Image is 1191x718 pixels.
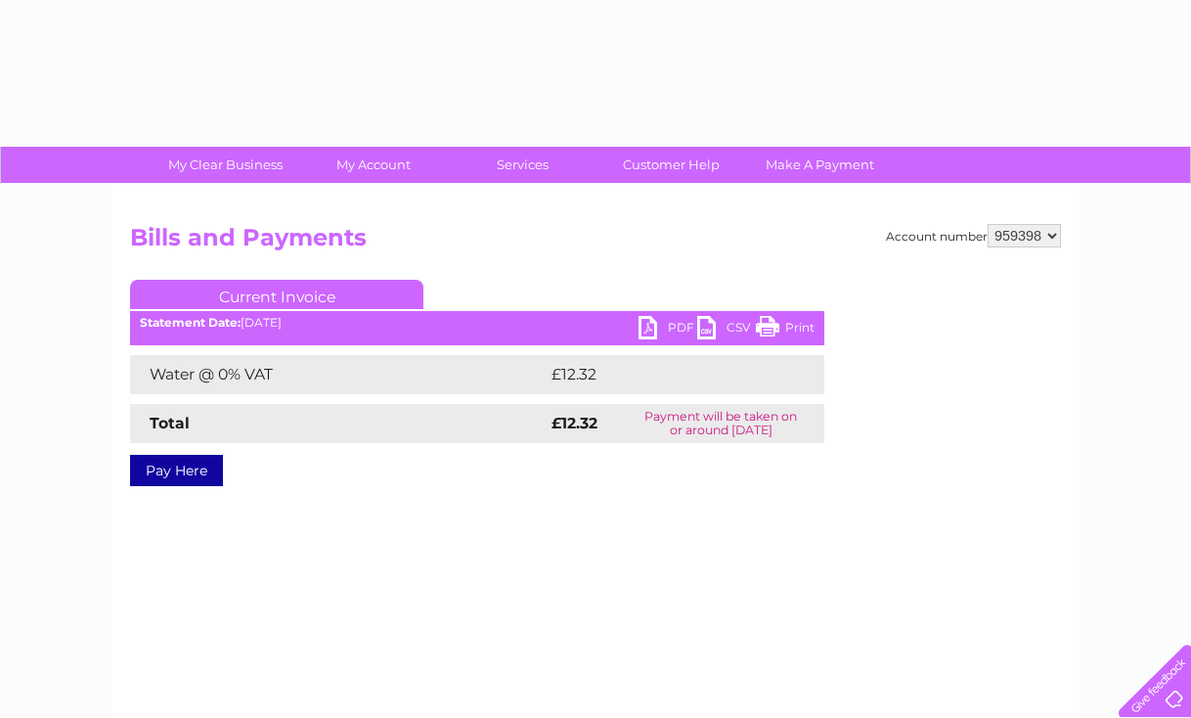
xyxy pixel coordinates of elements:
[293,147,455,183] a: My Account
[591,147,752,183] a: Customer Help
[547,355,782,394] td: £12.32
[697,316,756,344] a: CSV
[618,404,824,443] td: Payment will be taken on or around [DATE]
[639,316,697,344] a: PDF
[140,315,241,330] b: Statement Date:
[150,414,190,432] strong: Total
[886,224,1061,247] div: Account number
[130,455,223,486] a: Pay Here
[739,147,901,183] a: Make A Payment
[442,147,603,183] a: Services
[130,316,824,330] div: [DATE]
[756,316,815,344] a: Print
[130,280,423,309] a: Current Invoice
[130,355,547,394] td: Water @ 0% VAT
[145,147,306,183] a: My Clear Business
[130,224,1061,261] h2: Bills and Payments
[551,414,597,432] strong: £12.32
